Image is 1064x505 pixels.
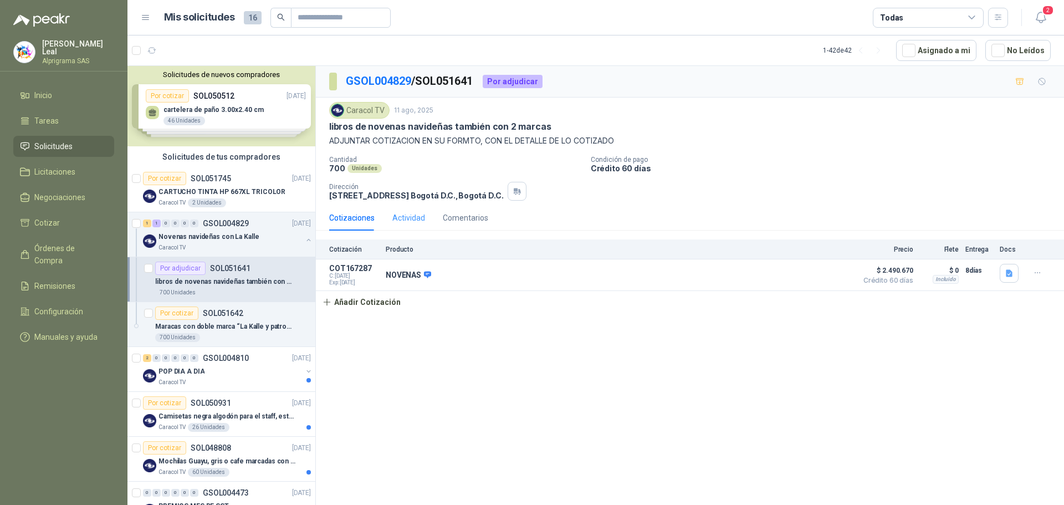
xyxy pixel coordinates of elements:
[965,246,993,253] p: Entrega
[143,217,313,252] a: 1 1 0 0 0 0 GSOL004829[DATE] Company LogoNovenas navideñas con La KalleCaracol TV
[34,89,52,101] span: Inicio
[34,331,98,343] span: Manuales y ayuda
[34,242,104,267] span: Órdenes de Compra
[14,42,35,63] img: Company Logo
[127,66,315,146] div: Solicitudes de nuevos compradoresPor cotizarSOL050512[DATE] cartelera de paño 3.00x2.40 cm46 Unid...
[292,353,311,364] p: [DATE]
[329,264,379,273] p: COT167287
[143,414,156,427] img: Company Logo
[591,164,1060,173] p: Crédito 60 días
[346,74,411,88] a: GSOL004829
[386,271,431,280] p: NOVENAS
[152,354,161,362] div: 0
[152,220,161,227] div: 1
[1042,5,1054,16] span: 2
[34,140,73,152] span: Solicitudes
[34,280,75,292] span: Remisiones
[155,322,293,332] p: Maracas con doble marca “La Kalle y patrocinador”
[158,243,186,252] p: Caracol TV
[13,327,114,348] a: Manuales y ayuda
[158,468,186,477] p: Caracol TV
[143,190,156,203] img: Company Logo
[347,164,382,173] div: Unidades
[292,488,311,498] p: [DATE]
[42,58,114,64] p: Alprigrama SAS
[155,262,206,275] div: Por adjudicar
[1000,246,1022,253] p: Docs
[292,443,311,453] p: [DATE]
[155,288,200,297] div: 700 Unidades
[155,277,293,287] p: libros de novenas navideñas también con 2 marcas
[13,13,70,27] img: Logo peakr
[965,264,993,277] p: 8 días
[13,110,114,131] a: Tareas
[143,351,313,387] a: 2 0 0 0 0 0 GSOL004810[DATE] Company LogoPOP DIA A DIACaracol TV
[42,40,114,55] p: [PERSON_NAME] Leal
[329,135,1051,147] p: ADJUNTAR COTIZACION EN SU FORMTO, CON EL DETALLE DE LO COTIZADO
[896,40,976,61] button: Asignado a mi
[188,468,229,477] div: 60 Unidades
[203,354,249,362] p: GSOL004810
[190,489,198,497] div: 0
[143,354,151,362] div: 2
[277,13,285,21] span: search
[143,172,186,185] div: Por cotizar
[190,220,198,227] div: 0
[203,309,243,317] p: SOL051642
[292,398,311,409] p: [DATE]
[858,277,913,284] span: Crédito 60 días
[127,392,315,437] a: Por cotizarSOL050931[DATE] Company LogoCamisetas negra algodón para el staff, estampadas en espal...
[13,85,114,106] a: Inicio
[181,354,189,362] div: 0
[158,378,186,387] p: Caracol TV
[155,307,198,320] div: Por cotizar
[143,369,156,382] img: Company Logo
[392,212,425,224] div: Actividad
[158,423,186,432] p: Caracol TV
[316,291,407,313] button: Añadir Cotización
[394,105,433,116] p: 11 ago, 2025
[171,220,180,227] div: 0
[34,166,75,178] span: Licitaciones
[181,489,189,497] div: 0
[188,198,226,207] div: 2 Unidades
[143,441,186,455] div: Por cotizar
[158,366,204,377] p: POP DIA A DIA
[203,220,249,227] p: GSOL004829
[1031,8,1051,28] button: 2
[143,234,156,248] img: Company Logo
[158,187,285,197] p: CARTUCHO TINTA HP 667XL TRICOLOR
[158,198,186,207] p: Caracol TV
[190,354,198,362] div: 0
[158,232,259,242] p: Novenas navideñas con La Kalle
[13,136,114,157] a: Solicitudes
[143,396,186,410] div: Por cotizar
[132,70,311,79] button: Solicitudes de nuevos compradores
[329,102,390,119] div: Caracol TV
[127,302,315,347] a: Por cotizarSOL051642Maracas con doble marca “La Kalle y patrocinador”700 Unidades
[386,246,851,253] p: Producto
[329,121,551,132] p: libros de novenas navideñas también con 2 marcas
[329,246,379,253] p: Cotización
[171,354,180,362] div: 0
[162,489,170,497] div: 0
[164,9,235,25] h1: Mis solicitudes
[483,75,543,88] div: Por adjudicar
[329,212,375,224] div: Cotizaciones
[329,156,582,164] p: Cantidad
[329,279,379,286] span: Exp: [DATE]
[127,257,315,302] a: Por adjudicarSOL051641libros de novenas navideñas también con 2 marcas700 Unidades
[329,273,379,279] span: C: [DATE]
[158,456,296,467] p: Mochilas Guayu, gris o cafe marcadas con un logo
[920,246,959,253] p: Flete
[292,174,311,184] p: [DATE]
[244,11,262,24] span: 16
[34,115,59,127] span: Tareas
[143,489,151,497] div: 0
[346,73,474,90] p: / SOL051641
[127,167,315,212] a: Por cotizarSOL051745[DATE] Company LogoCARTUCHO TINTA HP 667XL TRICOLORCaracol TV2 Unidades
[13,301,114,322] a: Configuración
[210,264,250,272] p: SOL051641
[191,444,231,452] p: SOL048808
[152,489,161,497] div: 0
